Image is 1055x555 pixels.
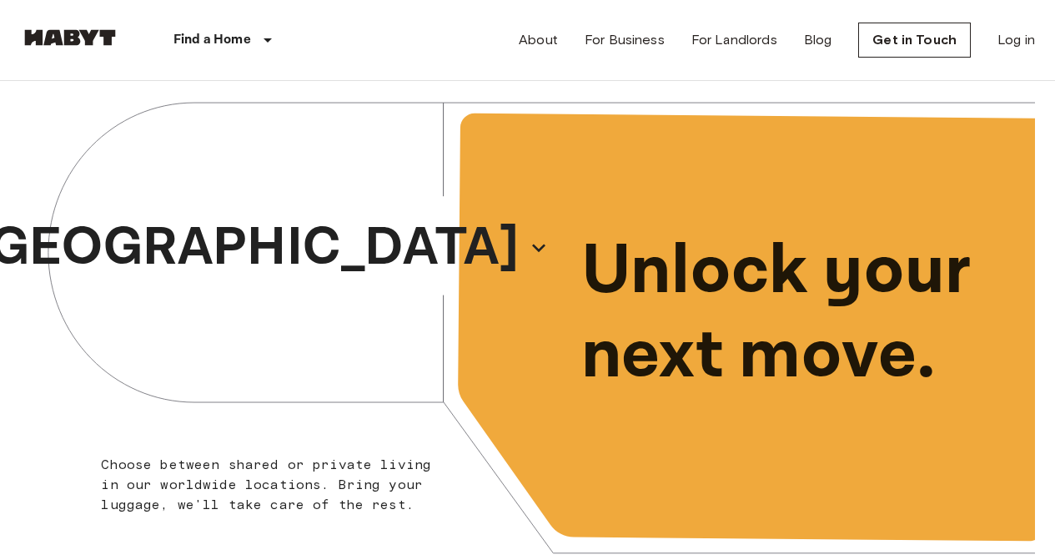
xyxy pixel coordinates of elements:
[173,30,251,50] p: Find a Home
[20,29,120,46] img: Habyt
[691,30,777,50] a: For Landlords
[997,30,1035,50] a: Log in
[804,30,832,50] a: Blog
[858,23,971,58] a: Get in Touch
[519,30,558,50] a: About
[585,30,665,50] a: For Business
[101,455,436,515] p: Choose between shared or private living in our worldwide locations. Bring your luggage, we'll tak...
[581,230,1009,398] p: Unlock your next move.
